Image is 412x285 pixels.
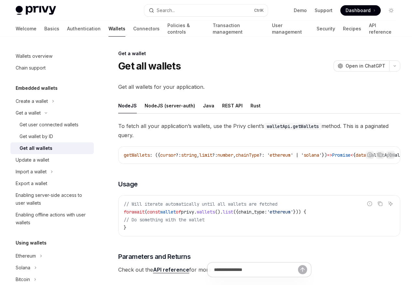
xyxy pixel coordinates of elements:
[16,191,90,207] div: Enabling server-side access to user wallets
[16,252,36,260] div: Ethereum
[264,123,321,130] code: walletApi.getWallets
[238,209,267,215] span: chain_type:
[291,152,304,158] span: ' | '
[160,152,176,158] span: cursor
[145,209,147,215] span: (
[44,21,59,37] a: Basics
[16,64,46,72] div: Chain support
[10,154,94,166] a: Update a wallet
[254,8,264,13] span: Ctrl K
[212,152,218,158] span: ?:
[272,21,309,37] a: User management
[10,95,94,107] button: Toggle Create a wallet section
[346,63,385,69] span: Open in ChatGPT
[160,209,176,215] span: wallet
[16,168,47,176] div: Import a wallet
[294,7,307,14] a: Demo
[16,276,30,283] div: Bitcoin
[20,121,78,129] div: Get user connected wallets
[16,109,41,117] div: Get a wallet
[16,52,52,60] div: Wallets overview
[124,152,150,158] span: getWallets
[250,98,261,113] div: Rust
[147,209,160,215] span: const
[167,21,205,37] a: Policies & controls
[10,119,94,131] a: Get user connected wallets
[16,211,90,227] div: Enabling offline actions with user wallets
[118,82,400,91] span: Get all wallets for your application.
[16,156,49,164] div: Update a wallet
[315,7,333,14] a: Support
[10,250,94,262] button: Toggle Ethereum section
[181,209,194,215] span: privy
[145,98,195,113] div: NodeJS (server-auth)
[365,199,374,208] button: Report incorrect code
[16,21,36,37] a: Welcome
[157,7,175,14] div: Search...
[356,152,366,158] span: data
[118,50,400,57] div: Get a wallet
[10,142,94,154] a: Get all wallets
[16,239,47,247] h5: Using wallets
[194,209,197,215] span: .
[327,152,332,158] span: =>
[386,150,395,159] button: Ask AI
[10,131,94,142] a: Get wallet by ID
[332,152,350,158] span: Promise
[218,152,233,158] span: number
[124,217,205,223] span: // Do something with the wallet
[353,152,356,158] span: {
[124,201,277,207] span: // Will iterate automatically until all wallets are fetched
[223,209,233,215] span: list
[20,133,53,140] div: Get wallet by ID
[118,121,400,140] span: To fetch all your application’s wallets, use the Privy client’s method. This is a paginated query.
[176,209,181,215] span: of
[10,50,94,62] a: Wallets overview
[10,178,94,189] a: Export a wallet
[118,60,181,72] h1: Get all wallets
[67,21,101,37] a: Authentication
[319,152,327,158] span: '})
[222,98,243,113] div: REST API
[150,152,160,158] span: : ({
[144,5,268,16] button: Open search
[298,265,307,274] button: Send message
[197,152,199,158] span: ,
[118,98,137,113] div: NodeJS
[334,60,389,71] button: Open in ChatGPT
[10,262,94,274] button: Toggle Solana section
[16,97,48,105] div: Create a wallet
[133,21,160,37] a: Connectors
[124,209,132,215] span: for
[350,152,353,158] span: <
[346,7,371,14] span: Dashboard
[181,152,197,158] span: string
[16,84,58,92] h5: Embedded wallets
[16,6,56,15] img: light logo
[203,98,214,113] div: Java
[213,21,264,37] a: Transaction management
[124,225,126,230] span: }
[340,5,381,16] a: Dashboard
[214,262,298,277] input: Ask a question...
[259,152,270,158] span: ?: '
[376,199,384,208] button: Copy the contents from the code block
[132,209,145,215] span: await
[304,152,319,158] span: solana
[365,150,374,159] button: Report incorrect code
[10,166,94,178] button: Toggle Import a wallet section
[10,209,94,229] a: Enabling offline actions with user wallets
[343,21,361,37] a: Recipes
[270,152,291,158] span: ethereum
[386,199,395,208] button: Ask AI
[267,209,293,215] span: 'ethereum'
[233,209,238,215] span: ({
[118,252,191,261] span: Parameters and Returns
[10,107,94,119] button: Toggle Get a wallet section
[376,150,384,159] button: Copy the contents from the code block
[386,5,396,16] button: Toggle dark mode
[176,152,181,158] span: ?:
[16,264,30,272] div: Solana
[20,144,52,152] div: Get all wallets
[293,209,306,215] span: })) {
